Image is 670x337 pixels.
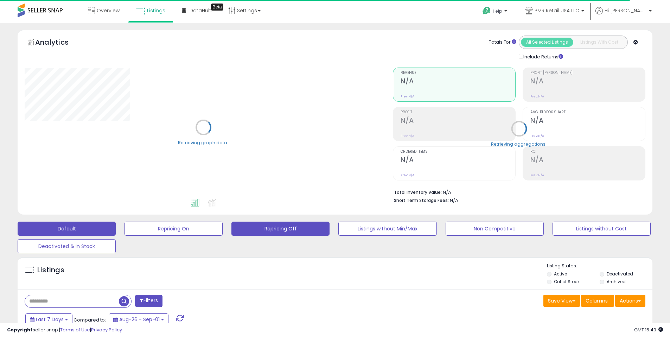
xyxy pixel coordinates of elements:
span: Help [493,8,502,14]
button: Actions [615,295,645,307]
button: Columns [581,295,614,307]
button: Default [18,222,116,236]
label: Deactivated [607,271,633,277]
strong: Copyright [7,326,33,333]
button: All Selected Listings [521,38,573,47]
button: Listings With Cost [573,38,625,47]
span: Aug-26 - Sep-01 [119,316,160,323]
i: Get Help [482,6,491,15]
a: Terms of Use [60,326,90,333]
div: Include Returns [513,52,572,61]
span: Last 7 Days [36,316,64,323]
div: Totals For [489,39,516,46]
label: Out of Stock [554,279,580,285]
span: PMR Retail USA LLC [535,7,579,14]
button: Last 7 Days [25,313,72,325]
div: Tooltip anchor [211,4,223,11]
a: Hi [PERSON_NAME] [595,7,652,23]
button: Repricing Off [231,222,330,236]
h5: Listings [37,265,64,275]
button: Deactivated & In Stock [18,239,116,253]
a: Help [477,1,514,23]
span: Overview [97,7,120,14]
a: Privacy Policy [91,326,122,333]
button: Repricing On [125,222,223,236]
span: 2025-09-9 15:49 GMT [634,326,663,333]
button: Filters [135,295,162,307]
div: Retrieving aggregations.. [491,141,548,147]
button: Non Competitive [446,222,544,236]
label: Archived [607,279,626,285]
div: Retrieving graph data.. [178,139,229,146]
label: Active [554,271,567,277]
span: Hi [PERSON_NAME] [605,7,647,14]
button: Aug-26 - Sep-01 [109,313,168,325]
span: Compared to: [74,317,106,323]
button: Save View [543,295,580,307]
span: Columns [586,297,608,304]
div: seller snap | | [7,327,122,333]
p: Listing States: [547,263,652,269]
button: Listings without Cost [553,222,651,236]
h5: Analytics [35,37,82,49]
button: Listings without Min/Max [338,222,436,236]
span: Listings [147,7,165,14]
span: DataHub [190,7,212,14]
